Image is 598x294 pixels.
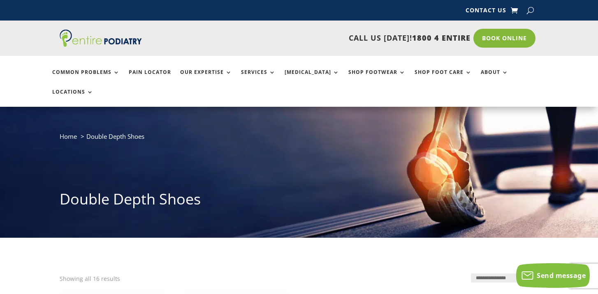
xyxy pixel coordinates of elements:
a: Locations [52,89,93,107]
a: Common Problems [52,69,120,87]
p: CALL US [DATE]! [170,33,471,44]
a: Book Online [473,29,535,48]
span: Send message [537,271,586,280]
span: 1800 4 ENTIRE [412,33,471,43]
button: Send message [516,263,590,288]
a: About [481,69,508,87]
span: Double Depth Shoes [86,132,144,140]
a: Entire Podiatry [60,40,142,48]
a: Shop Foot Care [415,69,472,87]
nav: breadcrumb [60,131,538,148]
select: Shop order [471,273,538,283]
p: Showing all 16 results [60,273,120,284]
a: Shop Footwear [348,69,406,87]
a: Our Expertise [180,69,232,87]
img: logo (1) [60,30,142,47]
h1: Double Depth Shoes [60,189,538,214]
a: Services [241,69,276,87]
a: Contact Us [466,7,506,16]
a: Home [60,132,77,140]
a: [MEDICAL_DATA] [285,69,339,87]
a: Pain Locator [129,69,171,87]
